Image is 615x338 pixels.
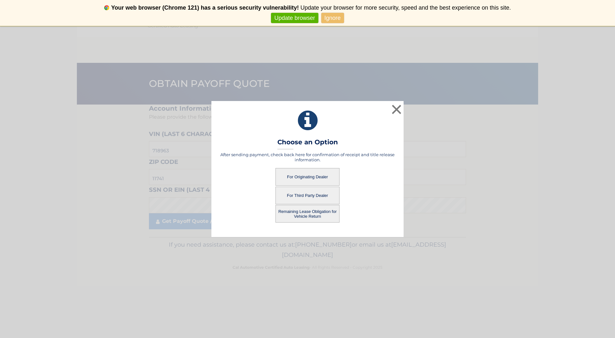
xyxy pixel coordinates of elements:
[275,187,340,204] button: For Third Party Dealer
[275,205,340,223] button: Remaining Lease Obligation for Vehicle Return
[390,103,403,116] button: ×
[277,138,338,149] h3: Choose an Option
[300,4,511,11] span: Update your browser for more security, speed and the best experience on this site.
[111,4,299,11] b: Your web browser (Chrome 121) has a serious security vulnerability!
[219,152,396,162] h5: After sending payment, check back here for confirmation of receipt and title release information.
[275,168,340,186] button: For Originating Dealer
[321,13,344,23] a: Ignore
[271,13,318,23] a: Update browser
